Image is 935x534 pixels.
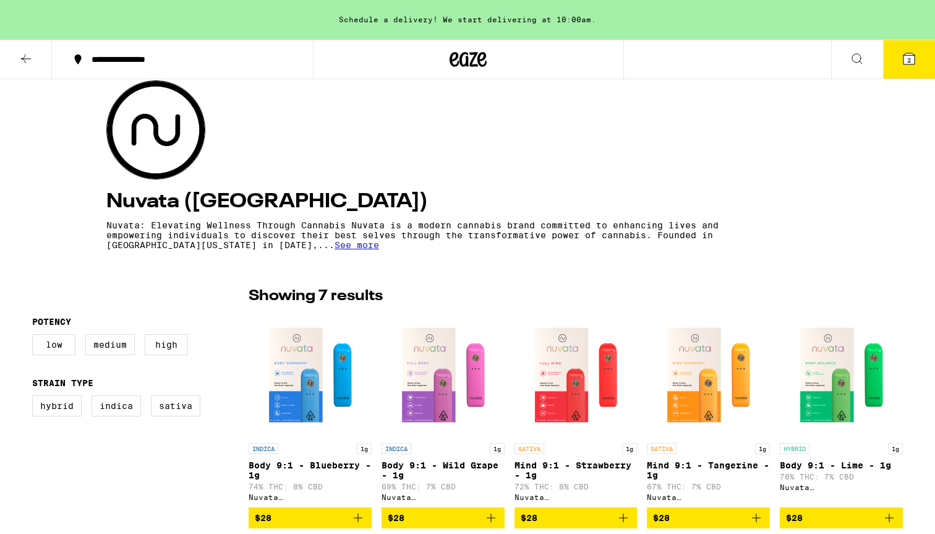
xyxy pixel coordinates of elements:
img: Nuvata (CA) - Body 9:1 - Wild Grape - 1g [382,313,505,437]
div: Nuvata ([GEOGRAPHIC_DATA]) [249,493,372,501]
div: Nuvata ([GEOGRAPHIC_DATA]) [780,483,903,491]
p: SATIVA [514,443,544,454]
p: 67% THC: 7% CBD [647,483,770,491]
button: 2 [883,40,935,79]
p: INDICA [249,443,278,454]
p: SATIVA [647,443,677,454]
button: Add to bag [647,507,770,528]
p: INDICA [382,443,411,454]
p: 1g [490,443,505,454]
img: Nuvata (CA) - Body 9:1 - Lime - 1g [780,313,903,437]
a: Open page for Mind 9:1 - Strawberry - 1g from Nuvata (CA) [514,313,638,507]
label: Low [32,334,75,355]
span: 2 [907,56,911,64]
label: Sativa [151,395,200,416]
label: Hybrid [32,395,82,416]
p: 72% THC: 8% CBD [514,483,638,491]
a: Open page for Body 9:1 - Wild Grape - 1g from Nuvata (CA) [382,313,505,507]
p: Nuvata: Elevating Wellness Through Cannabis Nuvata is a modern cannabis brand committed to enhanc... [106,220,720,250]
a: Open page for Body 9:1 - Lime - 1g from Nuvata (CA) [780,313,903,507]
button: Add to bag [780,507,903,528]
label: Medium [85,334,135,355]
p: 1g [755,443,770,454]
button: Add to bag [514,507,638,528]
p: Body 9:1 - Lime - 1g [780,460,903,470]
a: Open page for Body 9:1 - Blueberry - 1g from Nuvata (CA) [249,313,372,507]
p: Mind 9:1 - Strawberry - 1g [514,460,638,480]
p: 69% THC: 7% CBD [382,483,505,491]
p: 74% THC: 8% CBD [249,483,372,491]
img: Nuvata (CA) - Mind 9:1 - Tangerine - 1g [647,313,770,437]
p: Body 9:1 - Wild Grape - 1g [382,460,505,480]
p: 1g [888,443,903,454]
legend: Strain Type [32,378,93,388]
a: Open page for Mind 9:1 - Tangerine - 1g from Nuvata (CA) [647,313,770,507]
span: $28 [653,513,670,523]
span: See more [335,240,379,250]
p: HYBRID [780,443,809,454]
label: High [145,334,188,355]
p: 1g [357,443,372,454]
p: 70% THC: 7% CBD [780,473,903,481]
span: $28 [388,513,404,523]
img: Nuvata (CA) - Body 9:1 - Blueberry - 1g [249,313,372,437]
h4: Nuvata ([GEOGRAPHIC_DATA]) [106,192,829,212]
p: Mind 9:1 - Tangerine - 1g [647,460,770,480]
button: Add to bag [382,507,505,528]
span: $28 [255,513,271,523]
div: Nuvata ([GEOGRAPHIC_DATA]) [382,493,505,501]
legend: Potency [32,317,71,327]
div: Nuvata ([GEOGRAPHIC_DATA]) [647,493,770,501]
p: Showing 7 results [249,286,383,307]
p: Body 9:1 - Blueberry - 1g [249,460,372,480]
span: $28 [521,513,537,523]
span: $28 [786,513,803,523]
label: Indica [92,395,141,416]
img: Nuvata (CA) logo [107,81,205,179]
p: 1g [622,443,637,454]
div: Nuvata ([GEOGRAPHIC_DATA]) [514,493,638,501]
img: Nuvata (CA) - Mind 9:1 - Strawberry - 1g [514,313,638,437]
button: Add to bag [249,507,372,528]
